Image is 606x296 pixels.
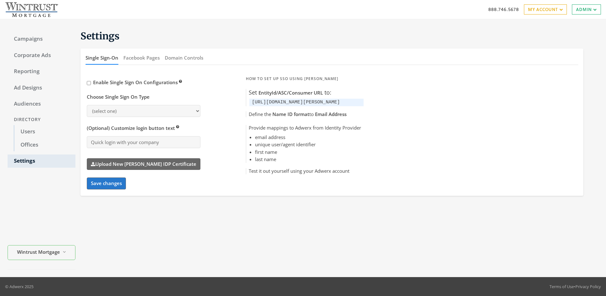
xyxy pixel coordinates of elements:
a: Offices [14,138,75,152]
h5: Define the to [246,111,364,118]
p: © Adwerx 2025 [5,283,33,290]
button: Save changes [87,177,126,189]
a: Corporate Ads [8,49,75,62]
button: Single Sign-On [86,51,118,65]
a: Ad Designs [8,81,75,95]
h5: Choose Single Sign On Type [87,94,150,100]
button: Wintrust Mortgage [8,245,75,260]
a: Terms of Use [550,284,574,289]
img: Adwerx [5,2,58,17]
a: Users [14,125,75,138]
a: Reporting [8,65,75,78]
li: last name [255,156,361,163]
a: Campaigns [8,32,75,46]
li: unique user/agent identifier [255,141,361,148]
li: first name [255,148,361,156]
input: Enable Single Sign On Configurations [87,81,91,85]
div: • [550,283,601,290]
label: Upload New [PERSON_NAME] IDP Certificate [87,158,200,170]
a: 888.746.5678 [488,6,519,13]
h5: How to Set Up SSO Using [PERSON_NAME] [246,76,364,81]
button: Domain Controls [165,51,203,65]
span: Name ID format [272,111,309,117]
span: Settings [80,30,120,42]
a: Settings [8,154,75,168]
span: Wintrust Mortgage [17,248,60,256]
code: [URL][DOMAIN_NAME][PERSON_NAME] [252,100,340,105]
h5: Set to: [246,89,364,96]
span: Enable Single Sign On Configurations [93,79,182,85]
a: Admin [572,4,601,15]
li: email address [255,134,361,141]
span: (Optional) Customize login button text [87,125,179,131]
h5: Provide mappings to Adwerx from Identity Provider [246,125,364,131]
a: Audiences [8,97,75,111]
button: Facebook Pages [123,51,160,65]
h5: Test it out yourself using your Adwerx account [246,168,364,174]
span: EntityId/ASC/Consumer URL [258,90,323,96]
a: Privacy Policy [575,284,601,289]
div: Directory [8,114,75,125]
a: My Account [524,4,567,15]
span: Email Address [315,111,347,117]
